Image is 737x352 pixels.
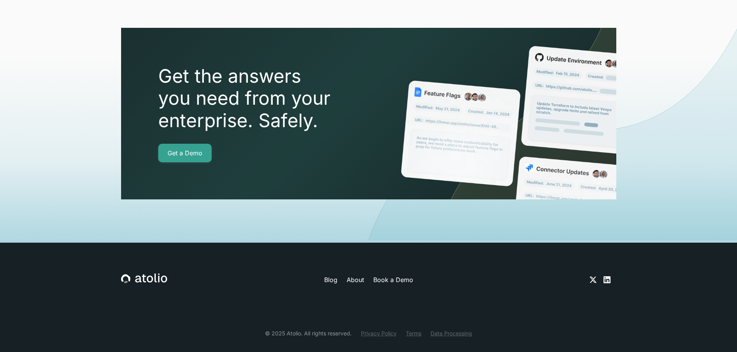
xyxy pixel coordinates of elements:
[347,275,364,284] a: About
[431,329,472,337] a: Data Processing
[361,329,397,337] a: Privacy Policy
[158,144,212,162] a: Get a Demo
[373,275,413,284] a: Book a Demo
[406,329,421,337] a: Terms
[324,275,337,284] a: Blog
[265,329,352,337] div: © 2025 Atolio. All rights reserved.
[158,65,375,132] h2: Get the answers you need from your enterprise. Safely.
